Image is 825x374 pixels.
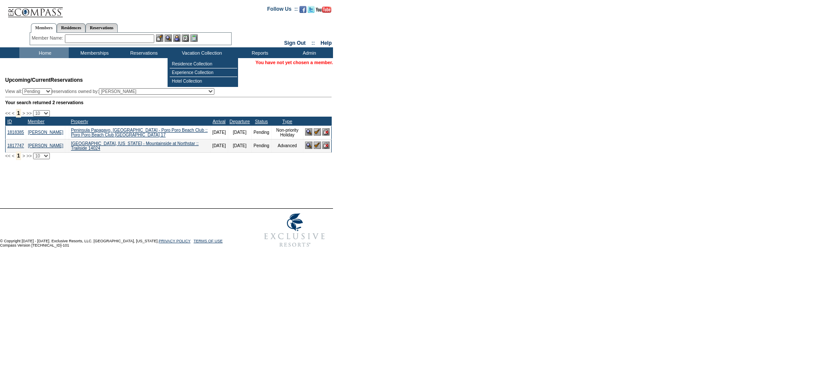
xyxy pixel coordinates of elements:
span: > [22,153,25,158]
td: Home [19,47,69,58]
a: Sign Out [284,40,306,46]
span: < [12,153,14,158]
a: ID [7,119,12,124]
a: Become our fan on Facebook [299,9,306,14]
img: Cancel Reservation [322,142,330,149]
a: Peninsula Papagayo, [GEOGRAPHIC_DATA] - Poro Poro Beach Club :: Poro Poro Beach Club [GEOGRAPHIC_... [71,128,208,137]
span: Reservations [5,77,83,83]
td: Follow Us :: [267,5,298,15]
img: Become our fan on Facebook [299,6,306,13]
img: View Reservation [305,142,312,149]
span: << [5,111,10,116]
td: Hotel Collection [170,77,237,85]
td: Advanced [271,139,303,152]
td: Experience Collection [170,68,237,77]
td: Memberships [69,47,118,58]
span: << [5,153,10,158]
span: :: [312,40,315,46]
div: Your search returned 2 reservations [5,100,332,105]
div: Member Name: [32,34,65,42]
a: Reservations [86,23,118,32]
a: TERMS OF USE [194,239,223,243]
span: >> [26,153,31,158]
span: Upcoming/Current [5,77,50,83]
td: Reports [234,47,284,58]
td: Admin [284,47,333,58]
a: 1818385 [7,130,24,135]
td: Residence Collection [170,60,237,68]
span: 1 [16,109,21,117]
a: Property [71,119,88,124]
a: Departure [229,119,250,124]
a: Residences [57,23,86,32]
a: PRIVACY POLICY [159,239,190,243]
img: Subscribe to our YouTube Channel [316,6,331,13]
img: Confirm Reservation [314,128,321,136]
a: Type [282,119,292,124]
span: You have not yet chosen a member. [256,60,333,65]
td: [DATE] [211,126,228,139]
img: Exclusive Resorts [256,209,333,252]
img: Cancel Reservation [322,128,330,136]
td: [DATE] [228,139,251,152]
img: View Reservation [305,128,312,136]
a: Members [31,23,57,33]
span: 1 [16,151,21,160]
a: Member [27,119,44,124]
td: Vacation Collection [168,47,234,58]
span: > [22,111,25,116]
a: [PERSON_NAME] [28,130,63,135]
div: View all: reservations owned by: [5,88,218,95]
a: 1817747 [7,143,24,148]
td: Reservations [118,47,168,58]
td: [DATE] [228,126,251,139]
td: Non-priority Holiday [271,126,303,139]
span: >> [26,111,31,116]
img: Impersonate [173,34,180,42]
a: Arrival [213,119,226,124]
img: b_edit.gif [156,34,163,42]
a: [GEOGRAPHIC_DATA], [US_STATE] - Mountainside at Northstar :: Trailside 14024 [71,141,199,151]
a: Follow us on Twitter [308,9,315,14]
img: View [165,34,172,42]
img: Confirm Reservation [314,142,321,149]
a: Status [255,119,268,124]
td: [DATE] [211,139,228,152]
span: < [12,111,14,116]
img: Follow us on Twitter [308,6,315,13]
td: Pending [251,126,271,139]
img: b_calculator.gif [190,34,198,42]
td: Pending [251,139,271,152]
a: Subscribe to our YouTube Channel [316,9,331,14]
a: [PERSON_NAME] [28,143,63,148]
img: Reservations [182,34,189,42]
a: Help [321,40,332,46]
